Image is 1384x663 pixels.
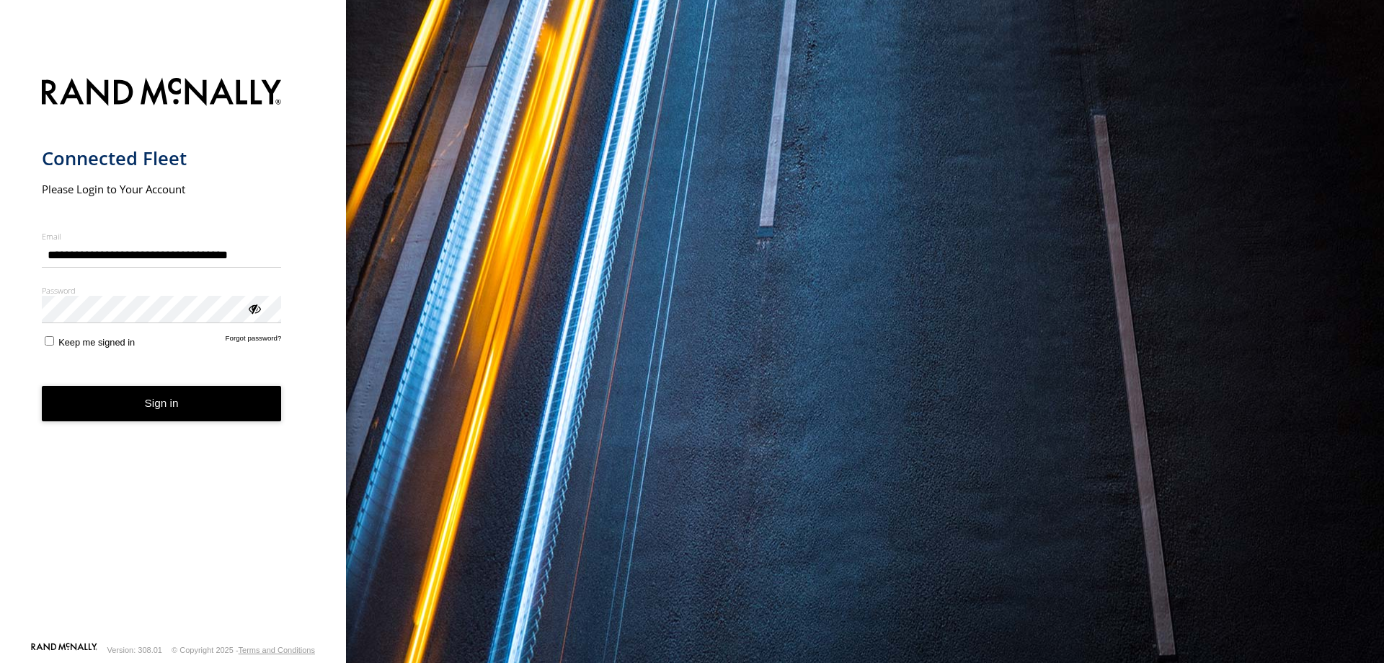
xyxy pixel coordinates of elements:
[42,231,282,242] label: Email
[42,146,282,170] h1: Connected Fleet
[45,336,54,346] input: Keep me signed in
[42,75,282,112] img: Rand McNally
[42,285,282,296] label: Password
[239,646,315,654] a: Terms and Conditions
[58,337,135,348] span: Keep me signed in
[31,643,97,657] a: Visit our Website
[42,69,305,641] form: main
[172,646,315,654] div: © Copyright 2025 -
[107,646,162,654] div: Version: 308.01
[42,182,282,196] h2: Please Login to Your Account
[226,334,282,348] a: Forgot password?
[247,301,261,315] div: ViewPassword
[42,386,282,421] button: Sign in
